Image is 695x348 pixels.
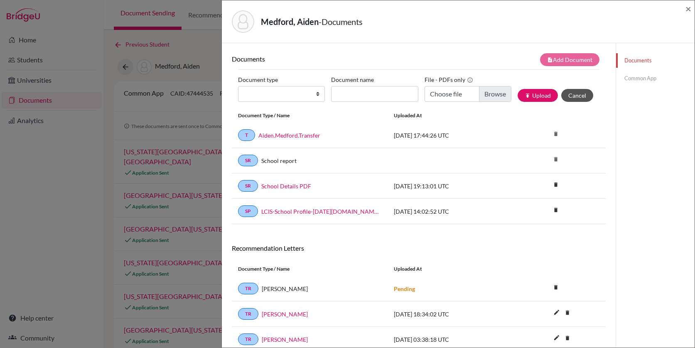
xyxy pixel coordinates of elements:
i: delete [550,128,562,140]
div: Uploaded at [388,265,512,273]
a: School Details PDF [261,182,311,190]
a: TR [238,333,258,345]
i: publish [525,93,530,99]
i: delete [550,281,562,294]
a: [PERSON_NAME] [262,310,308,318]
div: Uploaded at [388,112,512,119]
i: delete [561,332,574,344]
a: delete [550,282,562,294]
a: delete [561,308,574,319]
i: edit [550,331,563,344]
strong: Pending [394,285,415,292]
a: Common App [616,71,695,86]
a: [PERSON_NAME] [262,335,308,344]
span: × [685,2,691,15]
h6: Documents [232,55,419,63]
div: Document Type / Name [232,112,388,119]
div: [DATE] 14:02:52 UTC [388,207,512,216]
button: note_addAdd Document [540,53,599,66]
a: delete [550,180,562,191]
div: Document Type / Name [232,265,388,273]
a: TR [238,308,258,320]
h6: Recommendation Letters [232,244,606,252]
span: [DATE] 18:34:02 UTC [394,311,449,318]
a: LCIS-School Profile-[DATE][DOMAIN_NAME]_wide [261,207,381,216]
button: edit [550,307,564,319]
span: - Documents [319,17,363,27]
a: delete [561,333,574,344]
a: SR [238,180,258,192]
button: Close [685,4,691,14]
i: delete [561,306,574,319]
button: edit [550,332,564,345]
a: SR [238,155,258,166]
button: publishUpload [518,89,558,102]
span: [DATE] 03:38:18 UTC [394,336,449,343]
a: School report [261,156,297,165]
label: Document type [238,73,278,86]
label: Document name [331,73,374,86]
i: delete [550,153,562,165]
i: note_add [547,57,553,63]
span: [PERSON_NAME] [262,284,308,293]
i: delete [550,178,562,191]
a: Aiden.Medford.Transfer [258,131,320,140]
i: delete [550,204,562,216]
div: [DATE] 19:13:01 UTC [388,182,512,190]
i: edit [550,306,563,319]
label: File - PDFs only [425,73,473,86]
button: Cancel [561,89,593,102]
a: SP [238,205,258,217]
strong: Medford, Aiden [261,17,319,27]
a: T [238,129,255,141]
div: [DATE] 17:44:26 UTC [388,131,512,140]
a: TR [238,283,258,294]
a: Documents [616,53,695,68]
a: delete [550,205,562,216]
